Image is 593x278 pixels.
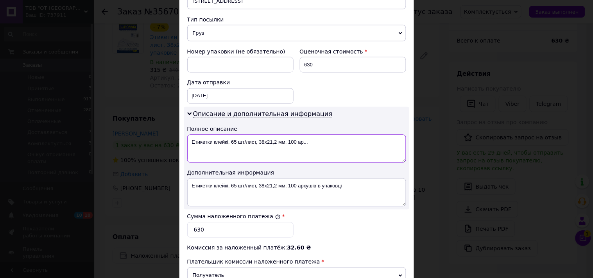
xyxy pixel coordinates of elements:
span: Тип посылки [187,16,224,23]
div: Дополнительная информация [187,169,406,177]
textarea: Етикетки клейкі, 65 шт/лист, 38х21,2 мм, 100 аркушів в упаковці [187,178,406,207]
span: Описание и дополнительная информация [193,110,333,118]
div: Полное описание [187,125,406,133]
label: Сумма наложенного платежа [187,214,281,220]
span: Груз [187,25,406,41]
div: Комиссия за наложенный платёж: [187,244,406,252]
textarea: Етикетки клейкі, 65 шт/лист, 38х21,2 мм, 100 ар... [187,135,406,163]
span: 32.60 ₴ [287,245,311,251]
div: Оценочная стоимость [300,48,406,55]
div: Номер упаковки (не обязательно) [187,48,294,55]
span: Плательщик комиссии наложенного платежа [187,259,320,265]
div: Дата отправки [187,79,294,87]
